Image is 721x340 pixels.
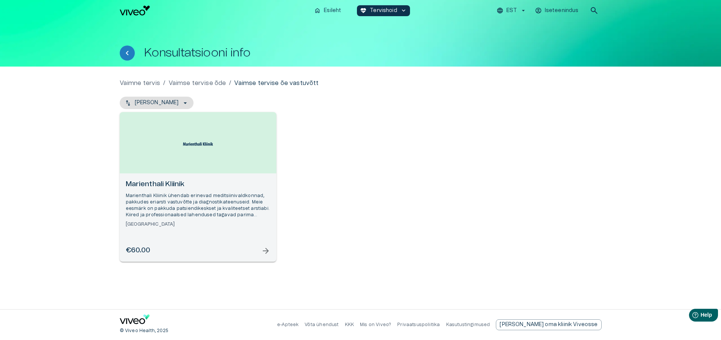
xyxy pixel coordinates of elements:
img: Viveo logo [120,6,150,15]
h6: [GEOGRAPHIC_DATA] [126,221,270,228]
p: / [229,79,231,88]
button: Iseteenindus [534,5,581,16]
p: Iseteenindus [545,7,579,15]
span: arrow_forward [261,246,270,255]
button: [PERSON_NAME] [120,97,194,109]
a: Navigate to home page [120,314,150,327]
span: search [590,6,599,15]
button: EST [495,5,527,16]
span: ecg_heart [360,7,367,14]
p: Marienthali Kliinik ühendab erinevad meditsiinivaldkonnad, pakkudes eriarsti vastuvõtte ja diagno... [126,193,270,219]
a: e-Apteek [277,322,299,327]
p: Võta ühendust [305,322,338,328]
button: open search modal [587,3,602,18]
a: KKK [345,322,354,327]
p: [PERSON_NAME] [135,99,179,107]
h6: €60.00 [126,246,151,256]
p: / [163,79,165,88]
a: Privaatsuspoliitika [397,322,440,327]
span: keyboard_arrow_down [400,7,407,14]
span: home [314,7,321,14]
p: Esileht [324,7,341,15]
img: Marienthali Kliinik logo [183,139,213,147]
p: Tervishoid [370,7,397,15]
a: Vaimse tervise õde [169,79,226,88]
h1: Konsultatsiooni info [144,46,251,59]
p: © Viveo Health, 2025 [120,328,168,334]
p: Mis on Viveo? [360,322,391,328]
button: homeEsileht [311,5,345,16]
p: EST [506,7,517,15]
h6: Marienthali Kliinik [126,179,270,190]
a: Send email to partnership request to viveo [496,319,601,330]
a: Vaimne tervis [120,79,160,88]
a: Navigate to homepage [120,6,308,15]
iframe: Help widget launcher [662,306,721,327]
p: [PERSON_NAME] oma kliinik Viveosse [500,321,598,329]
button: Tagasi [120,46,135,61]
a: Kasutustingimused [446,322,490,327]
a: Open selected supplier available booking dates [120,112,276,262]
p: Vaimse tervise õe vastuvõtt [234,79,319,88]
button: ecg_heartTervishoidkeyboard_arrow_down [357,5,410,16]
div: [PERSON_NAME] oma kliinik Viveosse [496,319,601,330]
